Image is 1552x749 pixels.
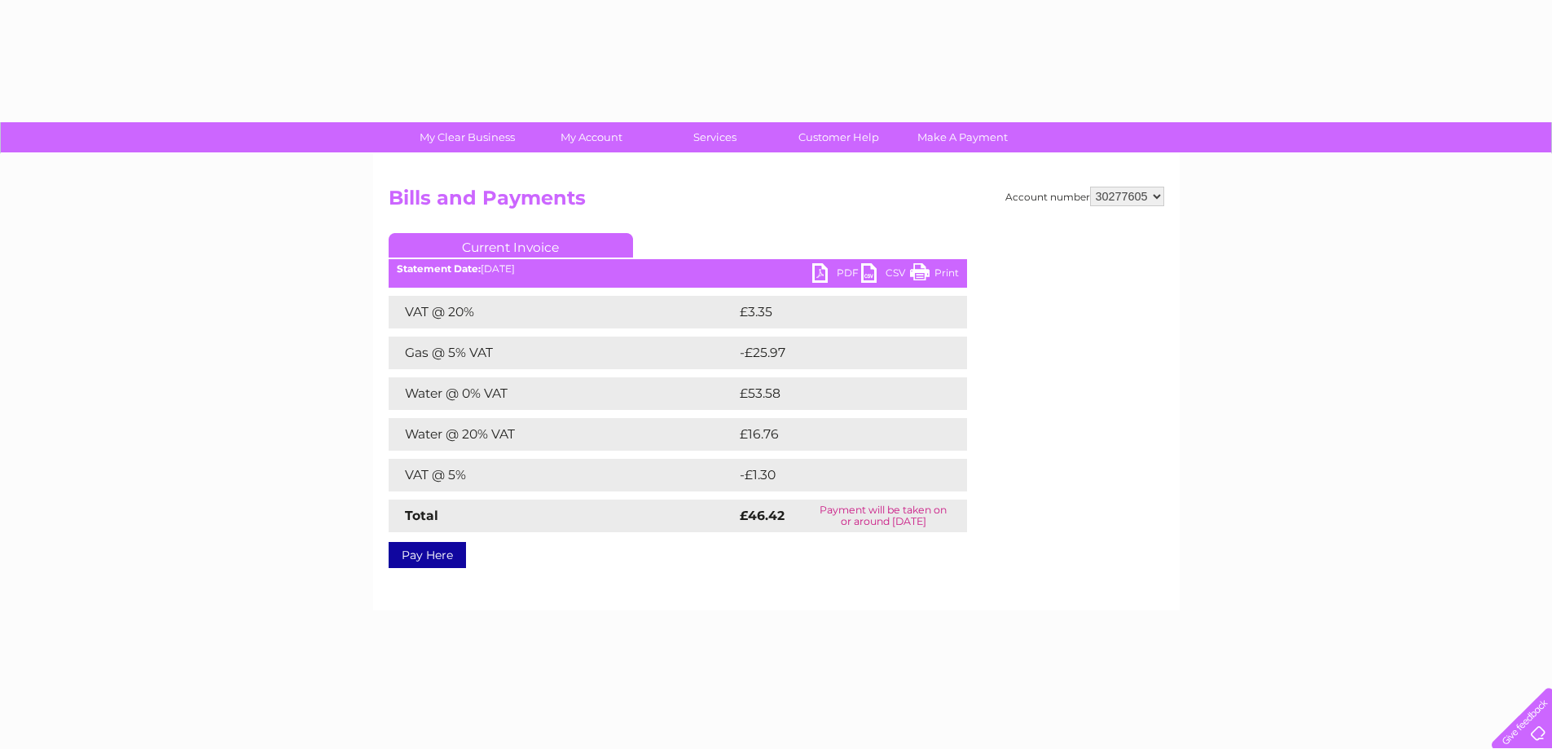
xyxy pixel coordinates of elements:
[1005,187,1164,206] div: Account number
[736,377,934,410] td: £53.58
[736,296,929,328] td: £3.35
[800,500,966,532] td: Payment will be taken on or around [DATE]
[405,508,438,523] strong: Total
[389,337,736,369] td: Gas @ 5% VAT
[389,187,1164,218] h2: Bills and Payments
[397,262,481,275] b: Statement Date:
[772,122,906,152] a: Customer Help
[648,122,782,152] a: Services
[389,377,736,410] td: Water @ 0% VAT
[389,296,736,328] td: VAT @ 20%
[389,459,736,491] td: VAT @ 5%
[736,337,937,369] td: -£25.97
[389,542,466,568] a: Pay Here
[389,418,736,451] td: Water @ 20% VAT
[736,459,931,491] td: -£1.30
[910,263,959,287] a: Print
[389,233,633,258] a: Current Invoice
[861,263,910,287] a: CSV
[389,263,967,275] div: [DATE]
[812,263,861,287] a: PDF
[400,122,534,152] a: My Clear Business
[524,122,658,152] a: My Account
[740,508,785,523] strong: £46.42
[895,122,1030,152] a: Make A Payment
[736,418,933,451] td: £16.76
